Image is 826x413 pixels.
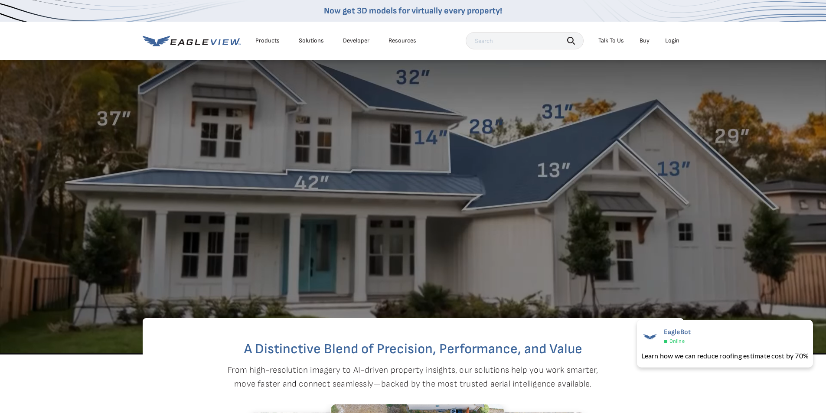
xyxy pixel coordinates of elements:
[177,342,649,356] h2: A Distinctive Blend of Precision, Performance, and Value
[640,37,650,45] a: Buy
[664,328,691,336] span: EagleBot
[641,351,809,361] div: Learn how we can reduce roofing estimate cost by 70%
[669,338,685,345] span: Online
[299,37,324,45] div: Solutions
[228,363,599,391] p: From high-resolution imagery to AI-driven property insights, our solutions help you work smarter,...
[255,37,280,45] div: Products
[466,32,584,49] input: Search
[665,37,679,45] div: Login
[641,328,659,345] img: EagleBot
[389,37,416,45] div: Resources
[598,37,624,45] div: Talk To Us
[343,37,369,45] a: Developer
[324,6,502,16] a: Now get 3D models for virtually every property!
